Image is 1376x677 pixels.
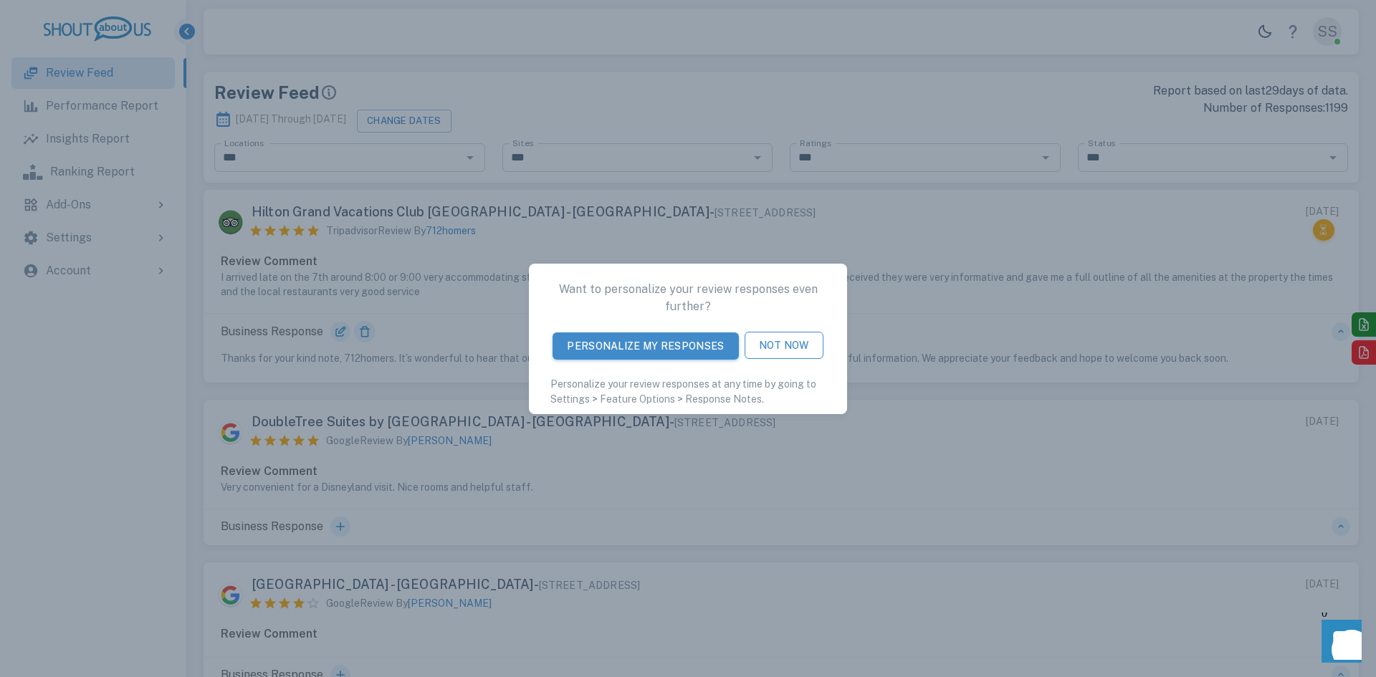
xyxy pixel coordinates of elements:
p: Personalize your review responses at any time by going to Settings > Feature Options > Response N... [529,377,847,414]
button: Not Now [745,332,823,359]
p: Want to personalize your review responses even further? [546,281,830,315]
button: Personalize My Responses [553,332,738,360]
iframe: Front Chat [1308,613,1370,674]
